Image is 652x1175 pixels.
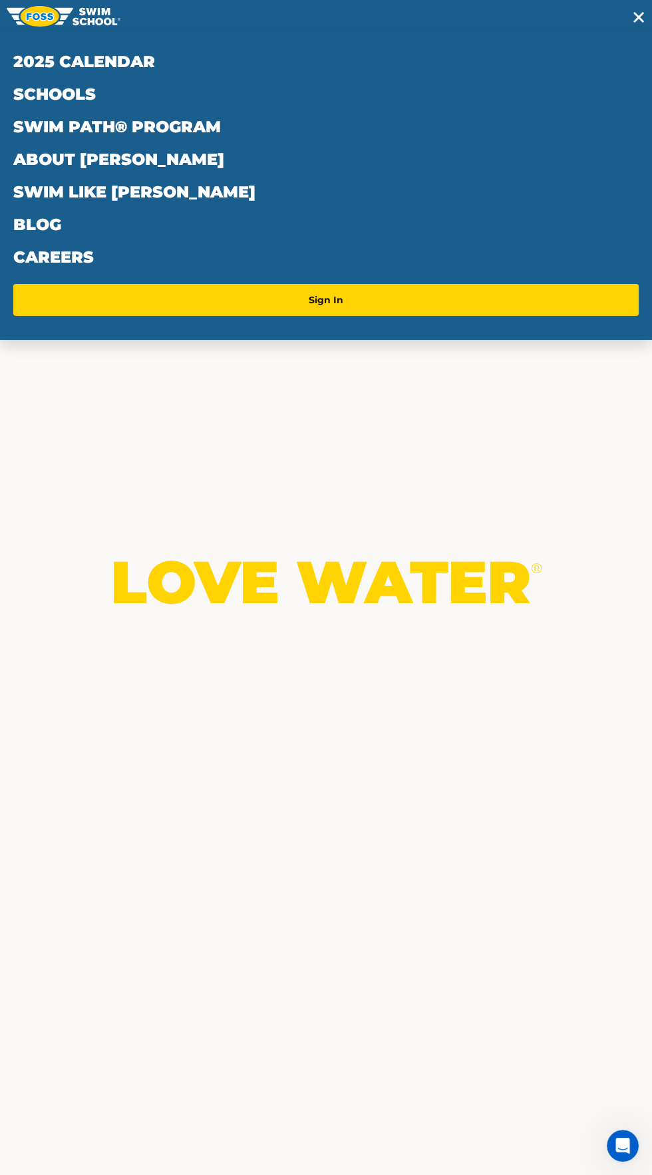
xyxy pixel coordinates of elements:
a: About [PERSON_NAME] [13,143,639,176]
sup: ® [530,560,541,577]
a: Sign In [19,289,633,311]
p: LOVE WATER [110,547,541,618]
a: Blog [13,208,639,241]
a: Schools [13,78,639,110]
a: 2025 Calendar [13,45,639,78]
img: FOSS Swim School Logo [7,6,120,27]
a: Swim Path® Program [13,110,639,143]
a: Careers [13,241,639,273]
button: Toggle navigation [625,7,652,25]
iframe: Intercom live chat [607,1130,639,1162]
a: Swim Like [PERSON_NAME] [13,176,639,208]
